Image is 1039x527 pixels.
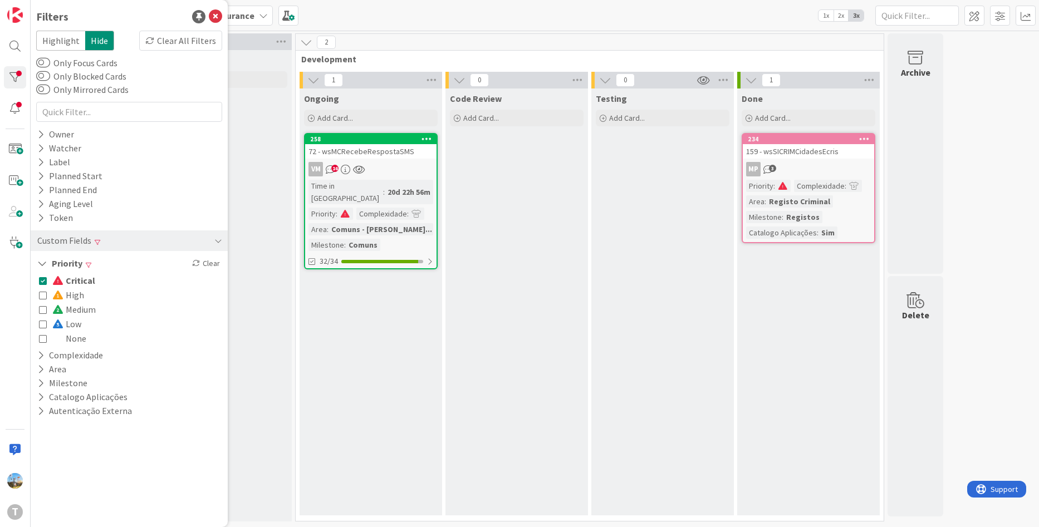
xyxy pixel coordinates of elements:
div: MP [743,162,874,176]
span: Hide [85,31,114,51]
button: High [39,288,84,302]
div: 234 [743,134,874,144]
span: Add Card... [317,113,353,123]
div: Priority [308,208,336,220]
div: Milestone [746,211,782,223]
span: Add Card... [609,113,645,123]
span: : [344,239,346,251]
div: Delete [902,308,929,322]
span: 2 [317,36,336,49]
div: Comuns - [PERSON_NAME]... [329,223,435,235]
div: Registo Criminal [766,195,833,208]
div: Watcher [36,141,82,155]
img: DG [7,473,23,489]
span: : [782,211,783,223]
div: Catalogo Aplicações [746,226,817,239]
div: Complexidade [356,208,407,220]
span: Testing [596,93,627,104]
div: Milestone [308,239,344,251]
span: Medium [52,302,96,317]
span: 3 [769,165,776,172]
div: MP [746,162,761,176]
span: Low [52,317,81,331]
div: Archive [901,66,930,79]
span: 32/34 [320,255,338,267]
span: Code Review [450,93,502,104]
button: None [39,331,86,346]
input: Quick Filter... [36,102,222,122]
span: Critical [52,273,95,288]
span: 0 [616,73,635,87]
span: : [383,186,385,198]
span: Add Card... [755,113,791,123]
button: Autenticação Externa [36,404,133,418]
div: T [7,504,23,520]
span: 1 [324,73,343,87]
div: Custom Fields [36,234,92,248]
span: 1x [819,10,834,21]
div: Priority [746,180,773,192]
input: Quick Filter... [875,6,959,26]
label: Only Mirrored Cards [36,83,129,96]
button: Medium [39,302,96,317]
span: 2x [834,10,849,21]
div: Registos [783,211,822,223]
div: 159 - wsSICRIMCidadesEcris [743,144,874,159]
button: Catalogo Aplicações [36,390,129,404]
span: 0 [470,73,489,87]
div: 258 [310,135,437,143]
div: Owner [36,127,75,141]
div: Planned Start [36,169,104,183]
div: 20d 22h 56m [385,186,433,198]
span: 16 [331,165,339,172]
img: Visit kanbanzone.com [7,7,23,23]
div: 25872 - wsMCRecebeRespostaSMS [305,134,437,159]
span: Support [23,2,51,15]
span: : [407,208,409,220]
div: 234 [748,135,874,143]
span: High [52,288,84,302]
button: Low [39,317,81,331]
div: 234159 - wsSICRIMCidadesEcris [743,134,874,159]
button: Priority [36,257,84,270]
div: Sim [819,226,837,239]
div: Clear [190,257,222,270]
span: : [764,195,766,208]
span: 3x [849,10,864,21]
button: Area [36,362,67,376]
label: Only Focus Cards [36,56,117,70]
div: Area [746,195,764,208]
div: 258 [305,134,437,144]
button: Complexidade [36,348,104,362]
button: Only Blocked Cards [36,71,50,82]
span: : [845,180,846,192]
span: : [773,180,775,192]
div: Label [36,155,71,169]
span: Done [742,93,763,104]
div: Filters [36,8,68,25]
div: Token [36,211,74,225]
button: Critical [39,273,95,288]
span: Development [301,53,870,65]
span: Add Card... [463,113,499,123]
div: Complexidade [794,180,845,192]
div: Comuns [346,239,380,251]
span: Highlight [36,31,85,51]
span: 1 [762,73,781,87]
div: VM [305,162,437,176]
span: : [327,223,329,235]
div: Clear All Filters [139,31,222,51]
button: Milestone [36,376,89,390]
span: None [52,331,86,346]
div: Area [308,223,327,235]
button: Only Mirrored Cards [36,84,50,95]
div: VM [308,162,323,176]
span: Ongoing [304,93,339,104]
div: 72 - wsMCRecebeRespostaSMS [305,144,437,159]
span: : [336,208,337,220]
div: Aging Level [36,197,94,211]
button: Only Focus Cards [36,57,50,68]
label: Only Blocked Cards [36,70,126,83]
div: Time in [GEOGRAPHIC_DATA] [308,180,383,204]
div: Planned End [36,183,98,197]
